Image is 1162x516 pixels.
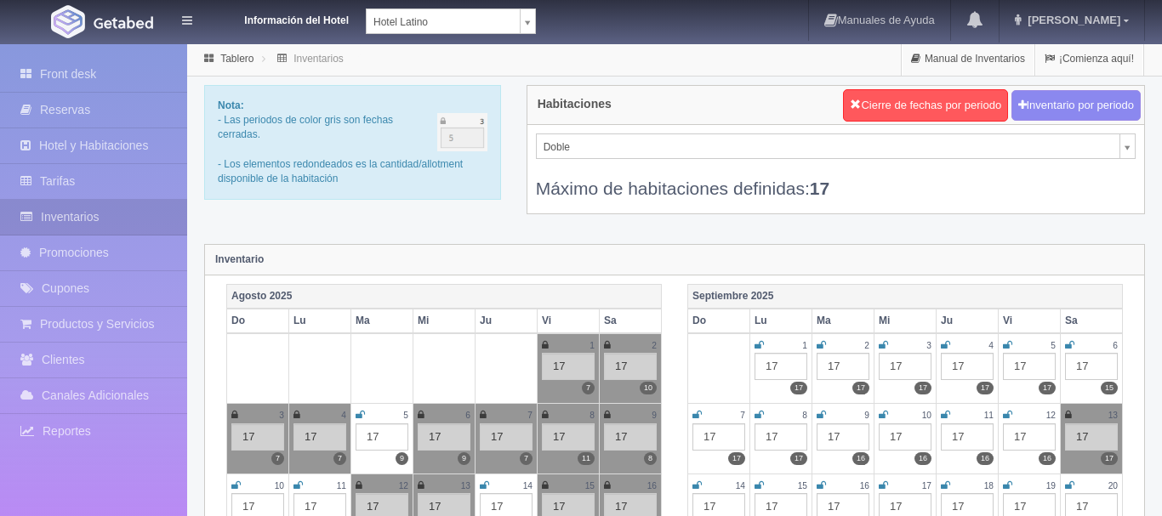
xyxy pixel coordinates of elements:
strong: Inventario [215,253,264,265]
label: 17 [852,382,869,394]
a: Doble [536,133,1136,159]
small: 9 [864,411,869,420]
th: Agosto 2025 [227,284,662,309]
th: Mi [413,309,476,333]
span: Doble [544,134,1113,160]
div: 17 [755,353,807,380]
small: 6 [465,411,470,420]
div: 17 [817,423,869,451]
div: 17 [941,423,994,451]
small: 15 [585,481,595,490]
small: 2 [652,341,657,350]
th: Sa [600,309,662,333]
small: 15 [798,481,807,490]
small: 3 [926,341,931,350]
th: Sa [1061,309,1123,333]
small: 16 [647,481,657,490]
small: 8 [802,411,807,420]
b: 17 [810,179,829,198]
th: Lu [750,309,812,333]
small: 13 [1108,411,1118,420]
span: [PERSON_NAME] [1023,14,1120,26]
div: 17 [480,423,533,451]
a: ¡Comienza aquí! [1035,43,1143,76]
a: Inventarios [293,53,344,65]
small: 4 [341,411,346,420]
label: 17 [728,452,745,465]
img: cutoff.png [437,113,487,151]
small: 1 [590,341,595,350]
small: 11 [337,481,346,490]
div: 17 [817,353,869,380]
small: 19 [1046,481,1056,490]
small: 7 [740,411,745,420]
div: 17 [356,423,408,451]
label: 10 [640,382,657,394]
label: 17 [977,382,994,394]
b: Nota: [218,99,244,111]
small: 8 [590,411,595,420]
label: 9 [458,452,470,465]
th: Septiembre 2025 [688,284,1123,309]
small: 12 [399,481,408,490]
th: Vi [538,309,600,333]
small: 10 [922,411,931,420]
label: 16 [1039,452,1056,465]
label: 16 [852,452,869,465]
small: 20 [1108,481,1118,490]
small: 3 [279,411,284,420]
div: 17 [1065,423,1118,451]
div: 17 [1065,353,1118,380]
img: Getabed [94,16,153,29]
small: 2 [864,341,869,350]
label: 17 [790,382,807,394]
div: 17 [542,353,595,380]
label: 16 [914,452,931,465]
label: 7 [271,452,284,465]
small: 7 [527,411,533,420]
div: 17 [692,423,745,451]
label: 17 [914,382,931,394]
img: Getabed [51,5,85,38]
div: 17 [604,353,657,380]
label: 8 [644,452,657,465]
small: 6 [1113,341,1118,350]
small: 5 [403,411,408,420]
div: Máximo de habitaciones definidas: [536,159,1136,201]
small: 5 [1051,341,1056,350]
a: Manual de Inventarios [902,43,1034,76]
th: Vi [999,309,1061,333]
th: Ma [351,309,413,333]
th: Do [227,309,289,333]
th: Ju [476,309,538,333]
button: Inventario por periodo [1011,90,1141,122]
a: Tablero [220,53,253,65]
small: 10 [275,481,284,490]
div: 17 [879,423,931,451]
label: 17 [1101,452,1118,465]
small: 14 [736,481,745,490]
div: - Las periodos de color gris son fechas cerradas. - Los elementos redondeados es la cantidad/allo... [204,85,501,200]
div: 17 [418,423,470,451]
div: 17 [1003,353,1056,380]
div: 17 [755,423,807,451]
div: 17 [1003,423,1056,451]
small: 16 [860,481,869,490]
label: 9 [396,452,408,465]
small: 4 [988,341,994,350]
label: 16 [977,452,994,465]
label: 7 [582,382,595,394]
small: 12 [1046,411,1056,420]
small: 1 [802,341,807,350]
th: Do [688,309,750,333]
small: 18 [984,481,994,490]
label: 7 [333,452,346,465]
small: 17 [922,481,931,490]
button: Cierre de fechas por periodo [843,89,1008,122]
th: Mi [874,309,937,333]
th: Ju [937,309,999,333]
span: Hotel Latino [373,9,513,35]
small: 13 [461,481,470,490]
div: 17 [231,423,284,451]
div: 17 [293,423,346,451]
